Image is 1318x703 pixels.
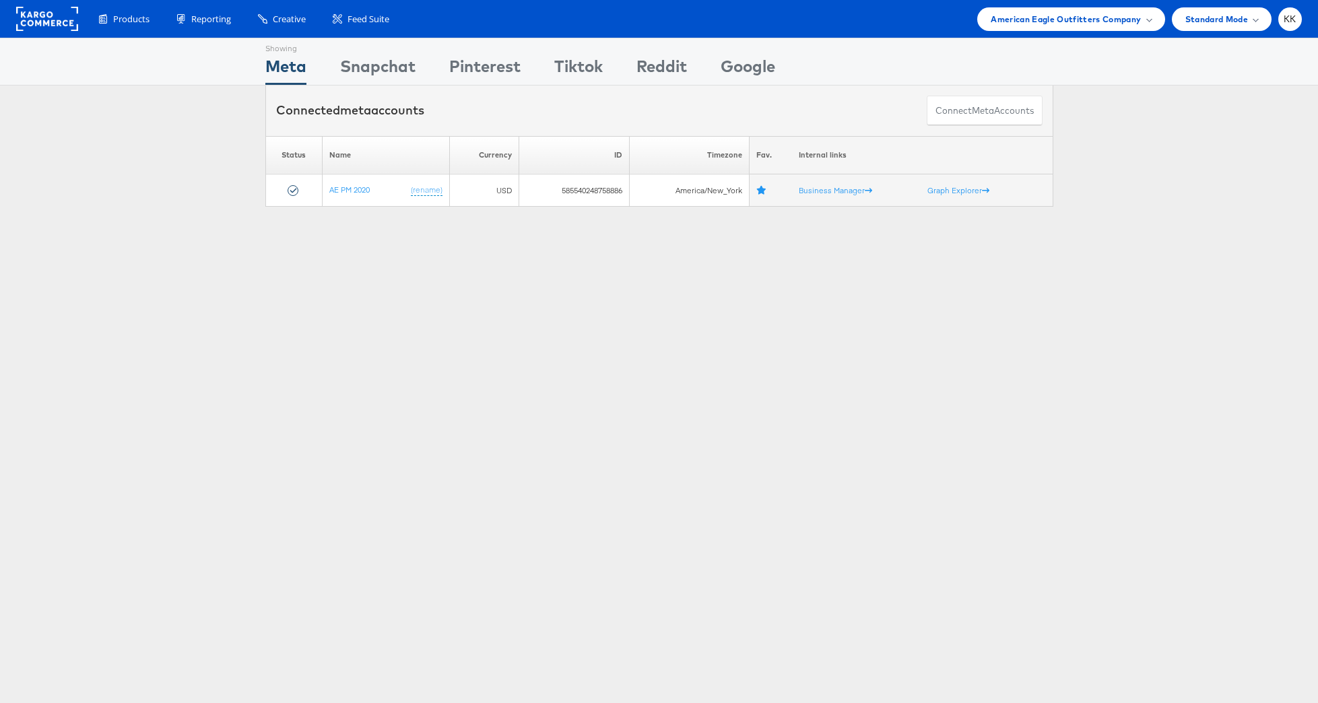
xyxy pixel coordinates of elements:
th: Currency [449,136,519,174]
td: USD [449,174,519,207]
span: American Eagle Outfitters Company [991,12,1141,26]
th: Status [265,136,322,174]
th: Timezone [630,136,749,174]
span: KK [1284,15,1296,24]
th: ID [519,136,630,174]
span: meta [972,104,994,117]
button: ConnectmetaAccounts [927,96,1043,126]
div: Snapchat [340,55,416,85]
span: Standard Mode [1185,12,1248,26]
a: Business Manager [799,185,872,195]
span: Products [113,13,150,26]
span: Creative [273,13,306,26]
div: Connected accounts [276,102,424,119]
div: Google [721,55,775,85]
a: Graph Explorer [927,185,989,195]
a: AE PM 2020 [329,185,370,195]
div: Meta [265,55,306,85]
th: Name [322,136,449,174]
span: Feed Suite [348,13,389,26]
span: Reporting [191,13,231,26]
div: Showing [265,38,306,55]
div: Pinterest [449,55,521,85]
td: America/New_York [630,174,749,207]
td: 585540248758886 [519,174,630,207]
a: (rename) [411,185,442,196]
div: Tiktok [554,55,603,85]
div: Reddit [636,55,687,85]
span: meta [340,102,371,118]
